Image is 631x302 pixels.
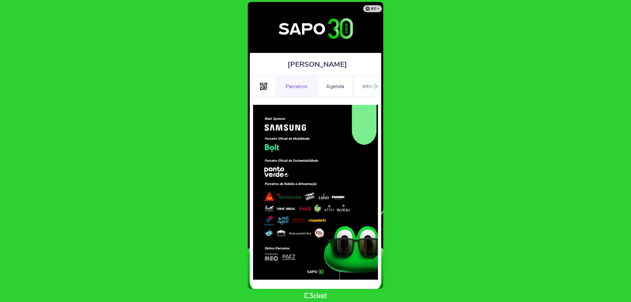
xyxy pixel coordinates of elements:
a: Agenda [317,82,353,89]
img: 6a75a9e9a5b74e30ba707ef05f0d4841.webp [253,105,378,280]
a: Informações Adicionais [354,82,426,89]
span: [PERSON_NAME] [288,59,347,69]
a: Parceiros [277,82,316,89]
div: Agenda [317,76,353,97]
div: Informações Adicionais [354,76,426,97]
div: Parceiros [277,76,316,97]
img: 30º Aniversário SAPO [254,9,377,50]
